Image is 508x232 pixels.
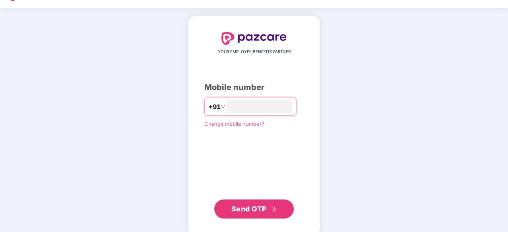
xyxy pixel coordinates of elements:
button: Send OTPdouble-right [214,199,294,219]
span: Send OTP [231,205,267,213]
span: +91 [209,102,221,112]
span: down [221,104,225,109]
span: YOUR EMPLOYEE BENEFITS PARTNER [218,49,291,55]
div: Mobile number [204,81,304,94]
img: logo [221,32,287,45]
a: Change mobile number? [204,121,264,127]
span: double-right [272,207,277,212]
